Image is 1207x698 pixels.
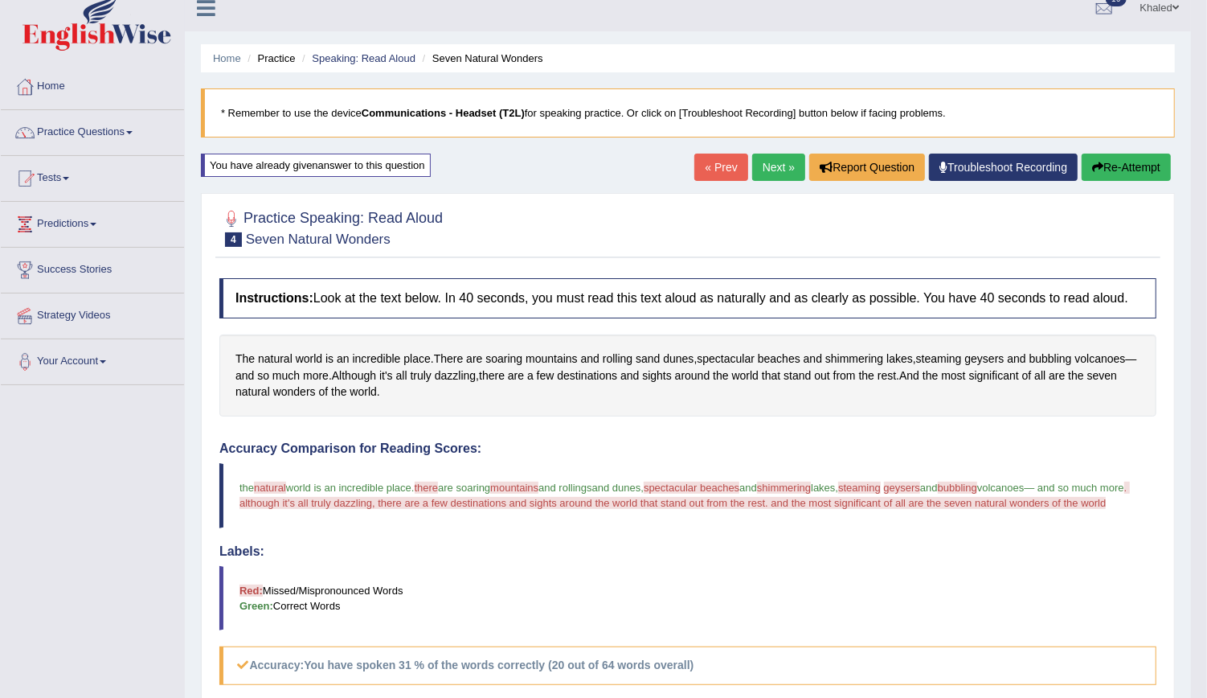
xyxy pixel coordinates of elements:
span: there [415,482,439,494]
span: Click to see word definition [235,367,254,384]
span: Click to see word definition [332,367,376,384]
span: Click to see word definition [396,367,407,384]
a: Home [213,52,241,64]
span: Click to see word definition [833,367,856,384]
span: Click to see word definition [331,384,346,400]
h5: Accuracy: [219,647,1156,684]
span: and [920,482,938,494]
a: Troubleshoot Recording [929,154,1078,181]
span: — [1024,482,1034,494]
blockquote: * Remember to use the device for speaking practice. Or click on [Troubleshoot Recording] button b... [201,88,1175,138]
span: Click to see word definition [403,351,430,367]
a: Your Account [1,339,184,380]
div: You have already given answer to this question [201,154,431,177]
span: Click to see word definition [479,367,505,384]
span: Click to see word definition [485,351,522,367]
li: Seven Natural Wonders [419,51,543,66]
span: Click to see word definition [1007,351,1025,367]
span: Click to see word definition [697,351,755,367]
span: Click to see word definition [303,367,329,384]
h4: Accuracy Comparison for Reading Scores: [219,441,1156,456]
span: Click to see word definition [923,367,938,384]
span: Click to see word definition [814,367,829,384]
b: Instructions: [235,291,313,305]
span: Click to see word definition [527,367,534,384]
span: and rolling [538,482,587,494]
span: Click to see word definition [825,351,883,367]
span: Click to see word definition [508,367,524,384]
span: natural [254,482,286,494]
a: Success Stories [1,248,184,288]
span: Click to see word definition [916,351,962,367]
span: Click to see word definition [272,367,300,384]
a: Next » [752,154,805,181]
span: Click to see word definition [804,351,822,367]
li: Practice [243,51,295,66]
span: Click to see word definition [642,367,672,384]
span: Click to see word definition [886,351,913,367]
span: Click to see word definition [337,351,350,367]
span: the [239,482,254,494]
span: bubbling [938,482,977,494]
span: Click to see word definition [1034,367,1045,384]
span: and so much more [1037,482,1124,494]
span: Click to see word definition [1075,351,1126,367]
span: are soaring [438,482,490,494]
span: Click to see word definition [258,351,293,367]
span: Click to see word definition [296,351,322,367]
span: world is an incredible place. [286,482,415,494]
span: Click to see word definition [636,351,660,367]
a: Predictions [1,202,184,242]
span: Click to see word definition [434,351,464,367]
span: shimmering [757,482,811,494]
h2: Practice Speaking: Read Aloud [219,207,443,247]
b: Communications - Headset (T2L) [362,107,525,119]
span: Click to see word definition [675,367,710,384]
span: Click to see word definition [713,367,728,384]
span: Click to see word definition [758,351,800,367]
span: Click to see word definition [762,367,780,384]
span: Click to see word definition [466,351,482,367]
span: Click to see word definition [526,351,578,367]
span: Click to see word definition [379,367,393,384]
a: « Prev [694,154,747,181]
b: You have spoken 31 % of the words correctly (20 out of 64 words overall) [304,659,694,671]
span: Click to see word definition [257,367,269,384]
span: Click to see word definition [965,351,1004,367]
span: steaming [838,482,881,494]
span: Click to see word definition [581,351,599,367]
div: . , , — . , . . [219,335,1156,417]
span: Click to see word definition [325,351,333,367]
span: Click to see word definition [784,367,811,384]
span: Click to see word definition [411,367,432,384]
span: Click to see word definition [620,367,639,384]
button: Report Question [809,154,925,181]
span: Click to see word definition [1029,351,1072,367]
span: Click to see word definition [878,367,896,384]
span: sand dunes, [587,482,644,494]
span: Click to see word definition [899,367,919,384]
span: Click to see word definition [941,367,965,384]
span: Click to see word definition [1068,367,1083,384]
a: Practice Questions [1,110,184,150]
small: Seven Natural Wonders [246,232,391,247]
span: Click to see word definition [537,367,554,384]
span: Click to see word definition [859,367,874,384]
button: Re-Attempt [1082,154,1171,181]
span: Click to see word definition [663,351,694,367]
span: geysers [884,482,921,494]
a: Strategy Videos [1,294,184,334]
span: Click to see word definition [557,367,617,384]
span: mountains [490,482,538,494]
span: Click to see word definition [319,384,329,400]
b: Red: [239,585,263,597]
span: Click to see word definition [235,351,255,367]
h4: Look at the text below. In 40 seconds, you must read this text aloud as naturally and as clearly ... [219,278,1156,318]
span: Click to see word definition [1049,367,1065,384]
a: Tests [1,156,184,196]
span: and [739,482,757,494]
span: Click to see word definition [732,367,759,384]
span: Click to see word definition [353,351,401,367]
blockquote: Missed/Mispronounced Words Correct Words [219,566,1156,630]
h4: Labels: [219,544,1156,559]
